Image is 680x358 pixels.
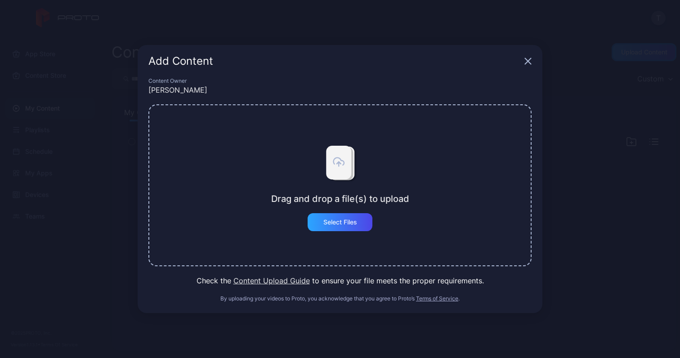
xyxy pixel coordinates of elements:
[323,219,357,226] div: Select Files
[148,275,532,286] div: Check the to ensure your file meets the proper requirements.
[148,77,532,85] div: Content Owner
[308,213,372,231] button: Select Files
[148,295,532,302] div: By uploading your videos to Proto, you acknowledge that you agree to Proto’s .
[148,85,532,95] div: [PERSON_NAME]
[233,275,310,286] button: Content Upload Guide
[416,295,458,302] button: Terms of Service
[271,193,409,204] div: Drag and drop a file(s) to upload
[148,56,521,67] div: Add Content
